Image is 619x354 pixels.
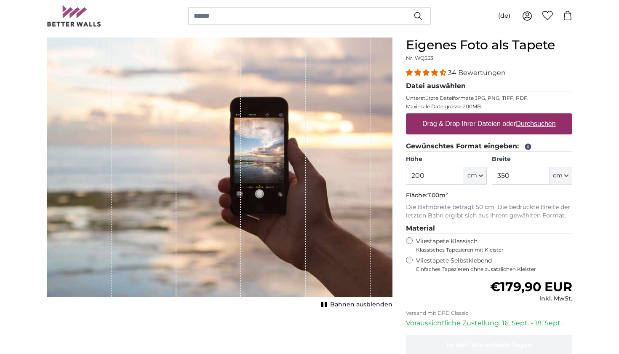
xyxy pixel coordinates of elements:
[406,203,572,220] p: Die Bahnbreite beträgt 50 cm. Die bedruckte Breite der letzten Bahn ergibt sich aus Ihrem gewählt...
[406,81,572,91] legend: Datei auswählen
[406,141,572,152] legend: Gewünschtes Format eingeben:
[416,247,565,253] span: Klassisches Tapezieren mit Kleister
[318,299,392,311] button: Bahnen ausblenden
[406,69,448,77] span: 4.32 stars
[406,191,572,200] p: Fläche:
[516,120,556,127] u: Durchsuchen
[553,172,563,180] span: cm
[416,257,572,273] label: Vliestapete Selbstklebend
[467,172,477,180] span: cm
[47,38,392,311] div: 1 of 1
[427,191,448,199] span: 7.00m²
[492,155,572,164] label: Breite
[406,318,572,328] p: Voraussichtliche Zustellung: 16. Sept. - 18. Sept.
[47,5,101,27] img: Betterwalls
[490,279,572,295] span: €179,90 EUR
[406,95,572,102] p: Unterstützte Dateiformate JPG, PNG, TIFF, PDF.
[448,69,506,77] span: 34 Bewertungen
[406,103,572,110] p: Maximale Dateigrösse 200MB.
[491,8,517,24] button: (de)
[446,341,532,349] span: In den Warenkorb legen
[406,38,572,53] h1: Eigenes Foto als Tapete
[406,155,486,164] label: Höhe
[330,300,392,309] span: Bahnen ausblenden
[490,295,572,303] div: inkl. MwSt.
[464,167,487,185] button: cm
[406,55,433,61] span: Nr. WQ553
[406,223,572,234] legend: Material
[419,115,559,132] label: Drag & Drop Ihrer Dateien oder
[406,310,572,316] p: Versand mit DPD Classic
[416,237,565,253] label: Vliestapete Klassisch
[416,266,572,273] span: Einfaches Tapezieren ohne zusätzlichen Kleister
[550,167,572,185] button: cm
